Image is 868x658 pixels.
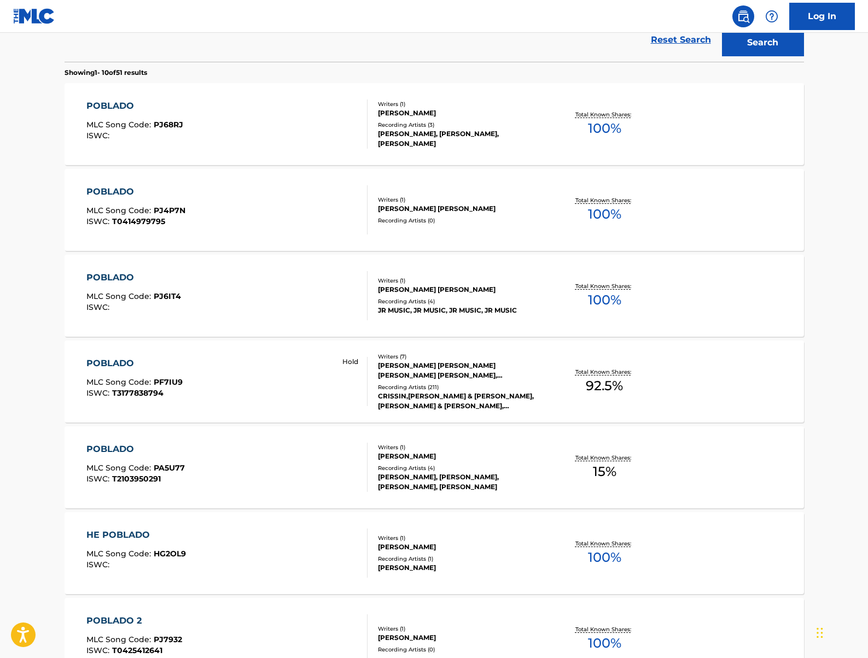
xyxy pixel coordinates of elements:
img: help [765,10,778,23]
span: HG2OL9 [154,549,186,559]
div: Recording Artists ( 1 ) [378,555,543,563]
div: POBLADO [86,99,183,113]
a: HE POBLADOMLC Song Code:HG2OL9ISWC:Writers (1)[PERSON_NAME]Recording Artists (1)[PERSON_NAME]Tota... [65,512,804,594]
div: Recording Artists ( 0 ) [378,216,543,225]
span: MLC Song Code : [86,291,154,301]
p: Total Known Shares: [575,282,634,290]
div: Writers ( 1 ) [378,443,543,451]
div: [PERSON_NAME] [378,451,543,461]
a: Log In [789,3,855,30]
a: POBLADOMLC Song Code:PJ4P7NISWC:T0414979795Writers (1)[PERSON_NAME] [PERSON_NAME]Recording Artist... [65,169,804,251]
div: [PERSON_NAME] [378,633,543,643]
div: Recording Artists ( 0 ) [378,645,543,654]
div: Writers ( 1 ) [378,100,543,108]
div: Writers ( 1 ) [378,196,543,204]
div: POBLADO 2 [86,614,182,627]
a: POBLADOMLC Song Code:PJ6IT4ISWC:Writers (1)[PERSON_NAME] [PERSON_NAME]Recording Artists (4)JR MUS... [65,255,804,337]
span: ISWC : [86,131,112,140]
div: POBLADO [86,271,181,284]
img: search [737,10,750,23]
span: ISWC : [86,302,112,312]
span: 15 % [593,462,616,481]
div: [PERSON_NAME] [PERSON_NAME] [378,285,543,295]
span: ISWC : [86,216,112,226]
span: PJ4P7N [154,205,185,215]
div: CRISSIN,[PERSON_NAME] & [PERSON_NAME], [PERSON_NAME] & [PERSON_NAME], [PERSON_NAME], [PERSON_NAME... [378,391,543,411]
p: Total Known Shares: [575,368,634,376]
span: ISWC : [86,388,112,398]
p: Total Known Shares: [575,196,634,204]
div: [PERSON_NAME] [PERSON_NAME] [PERSON_NAME] [PERSON_NAME], [PERSON_NAME] [PERSON_NAME] [PERSON_NAME... [378,361,543,380]
span: T0414979795 [112,216,165,226]
p: Total Known Shares: [575,110,634,119]
span: PF7IU9 [154,377,183,387]
div: Recording Artists ( 4 ) [378,464,543,472]
p: Total Known Shares: [575,454,634,462]
p: Showing 1 - 10 of 51 results [65,68,147,78]
div: POBLADO [86,185,185,198]
p: Total Known Shares: [575,539,634,548]
span: MLC Song Code : [86,120,154,130]
a: POBLADOMLC Song Code:PA5U77ISWC:T2103950291Writers (1)[PERSON_NAME]Recording Artists (4)[PERSON_N... [65,426,804,508]
p: Total Known Shares: [575,625,634,633]
div: Recording Artists ( 4 ) [378,297,543,305]
div: Drag [817,616,823,649]
div: HE POBLADO [86,528,186,542]
div: JR MUSIC, JR MUSIC, JR MUSIC, JR MUSIC [378,305,543,315]
div: POBLADO [86,443,185,456]
span: MLC Song Code : [86,463,154,473]
span: ISWC : [86,474,112,484]
span: MLC Song Code : [86,634,154,644]
a: POBLADOMLC Song Code:PF7IU9ISWC:T3177838794 HoldWriters (7)[PERSON_NAME] [PERSON_NAME] [PERSON_NA... [65,340,804,422]
a: Reset Search [645,28,716,52]
span: PJ7932 [154,634,182,644]
span: T2103950291 [112,474,161,484]
div: Recording Artists ( 3 ) [378,121,543,129]
div: Writers ( 1 ) [378,625,543,633]
button: Search [722,29,804,56]
div: Recording Artists ( 211 ) [378,383,543,391]
span: 92.5 % [586,376,623,396]
span: PA5U77 [154,463,185,473]
img: MLC Logo [13,8,55,24]
span: 100 % [588,633,621,653]
iframe: Chat Widget [813,606,868,658]
span: MLC Song Code : [86,377,154,387]
div: [PERSON_NAME], [PERSON_NAME], [PERSON_NAME] [378,129,543,149]
span: T0425412641 [112,645,162,655]
span: T3177838794 [112,388,164,398]
p: Hold [342,357,358,367]
span: 100 % [588,204,621,224]
a: Public Search [732,5,754,27]
span: PJ68RJ [154,120,183,130]
span: MLC Song Code : [86,549,154,559]
div: Writers ( 7 ) [378,352,543,361]
span: MLC Song Code : [86,205,154,215]
span: 100 % [588,119,621,138]
span: PJ6IT4 [154,291,181,301]
span: ISWC : [86,645,112,655]
div: Help [761,5,783,27]
div: POBLADO [86,357,183,370]
span: 100 % [588,548,621,567]
div: [PERSON_NAME] [PERSON_NAME] [378,204,543,214]
a: POBLADOMLC Song Code:PJ68RJISWC:Writers (1)[PERSON_NAME]Recording Artists (3)[PERSON_NAME], [PERS... [65,83,804,165]
div: Writers ( 1 ) [378,277,543,285]
span: ISWC : [86,560,112,569]
div: [PERSON_NAME] [378,542,543,552]
span: 100 % [588,290,621,310]
div: [PERSON_NAME] [378,108,543,118]
div: Writers ( 1 ) [378,534,543,542]
div: [PERSON_NAME] [378,563,543,573]
div: [PERSON_NAME], [PERSON_NAME], [PERSON_NAME], [PERSON_NAME] [378,472,543,492]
